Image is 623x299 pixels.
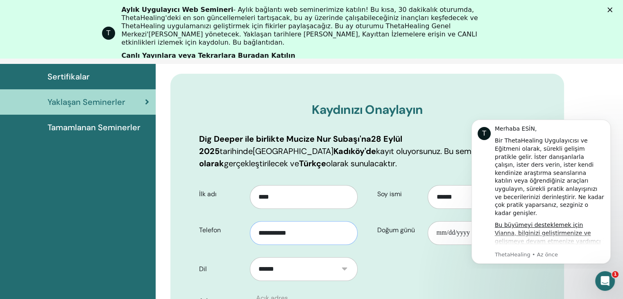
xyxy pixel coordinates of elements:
[326,158,395,169] font: olarak sunulacaktır
[122,52,295,59] font: Canlı Yayınlara veya Tekrarlara Buradan Katılın
[199,226,221,234] font: Telefon
[595,271,615,291] iframe: Intercom canlı sohbet
[122,6,478,46] font: - Aylık bağlantı web seminerimize katılın! Bu kısa, 30 dakikalık oturumda, ThetaHealing'deki en s...
[440,146,485,156] font: . Bu seminer
[224,158,299,169] font: gerçekleştirilecek ve
[376,146,440,156] font: kayıt oluyorsunuz
[377,190,402,198] font: Soy ismi
[48,97,125,107] font: Yaklaşan Seminerler
[199,134,371,144] font: Dig Deeper ile birlikte Mucize Nur Subaşı'na
[459,112,623,269] iframe: Intercom bildirimleri mesajı
[122,52,295,61] a: Canlı Yayınlara veya Tekrarlara Buradan Katılın
[377,226,415,234] font: Doğum günü
[299,158,326,169] font: Türkçe
[333,146,376,156] font: Kadıköy'de
[253,146,333,156] font: [GEOGRAPHIC_DATA]
[607,7,616,12] div: Kapat
[199,190,217,198] font: İlk adı
[106,29,111,37] font: T
[48,71,90,82] font: Sertifikalar
[122,6,233,14] font: Aylık Uygulayıcı Web Semineri
[199,265,207,273] font: Dil
[395,158,397,169] font: .
[102,27,115,40] div: ThetaHealing için profil resmi
[220,146,253,156] font: tarihinde
[312,102,423,118] font: Kaydınızı Onaylayın
[48,122,140,133] font: Tamamlanan Seminerler
[614,272,617,277] font: 1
